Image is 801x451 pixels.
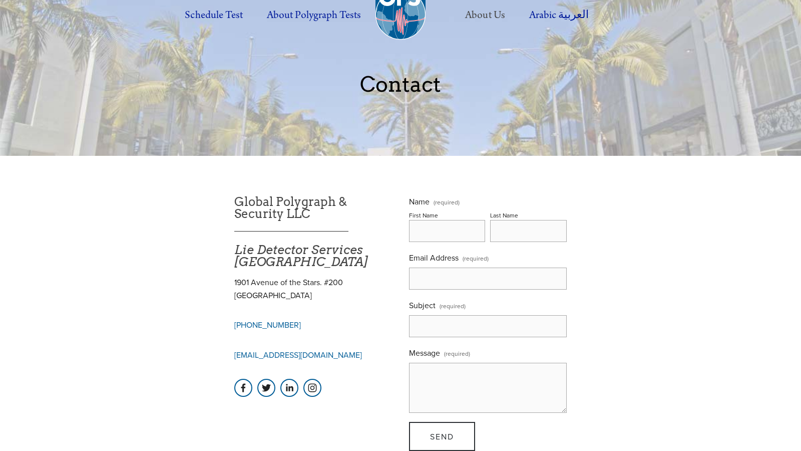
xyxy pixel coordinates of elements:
[518,2,600,29] label: Arabic العربية
[147,73,654,96] p: Contact
[234,276,392,302] p: 1901 Avenue of the Stars. #200 [GEOGRAPHIC_DATA]
[234,196,392,268] h1: Global Polygraph & Security LLC ___________________
[434,199,460,205] span: (required)
[490,211,518,219] div: Last Name
[440,299,466,313] span: (required)
[409,196,430,207] span: Name
[430,431,454,442] span: Send
[257,379,275,397] a: GPS
[409,300,436,311] span: Subject
[454,2,516,29] label: About Us
[234,379,252,397] a: Iosac Cholgain
[256,2,372,29] label: About Polygraph Tests
[174,2,253,29] a: Schedule Test
[409,422,475,451] button: SendSend
[409,211,438,219] div: First Name
[234,349,362,360] a: [EMAIL_ADDRESS][DOMAIN_NAME]
[234,243,368,269] em: Lie Detector Services [GEOGRAPHIC_DATA]
[463,251,489,266] span: (required)
[444,346,470,361] span: (required)
[409,252,459,263] span: Email Address
[280,379,298,397] a: Oded Gelfer
[409,347,440,358] span: Message
[303,379,321,397] a: Instagram
[234,319,301,330] a: [PHONE_NUMBER]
